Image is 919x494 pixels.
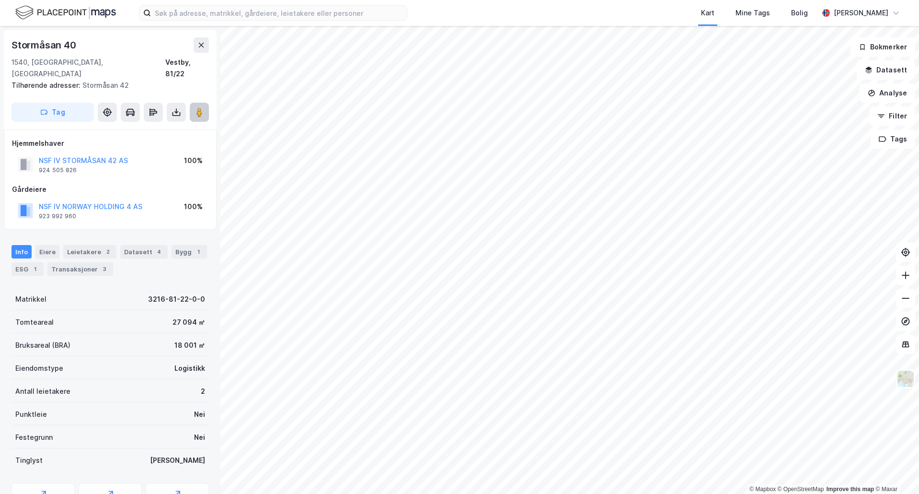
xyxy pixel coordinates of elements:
[827,486,874,493] a: Improve this map
[120,245,168,259] div: Datasett
[15,317,54,328] div: Tomteareal
[12,138,208,149] div: Hjemmelshaver
[15,409,47,420] div: Punktleie
[194,247,203,257] div: 1
[11,57,165,80] div: 1540, [GEOGRAPHIC_DATA], [GEOGRAPHIC_DATA]
[184,155,203,166] div: 100%
[15,340,70,351] div: Bruksareal (BRA)
[15,294,46,305] div: Matrikkel
[100,264,109,274] div: 3
[165,57,209,80] div: Vestby, 81/22
[151,6,407,20] input: Søk på adresse, matrikkel, gårdeiere, leietakere eller personer
[35,245,59,259] div: Eiere
[11,81,82,89] span: Tilhørende adresser:
[15,455,43,466] div: Tinglyst
[184,201,203,212] div: 100%
[11,262,44,276] div: ESG
[15,432,53,443] div: Festegrunn
[11,103,94,122] button: Tag
[148,294,205,305] div: 3216-81-22-0-0
[39,166,77,174] div: 924 505 826
[735,7,770,19] div: Mine Tags
[871,448,919,494] iframe: Chat Widget
[749,486,776,493] a: Mapbox
[154,247,164,257] div: 4
[11,37,78,53] div: Stormåsan 40
[174,340,205,351] div: 18 001 ㎡
[896,370,915,388] img: Z
[791,7,808,19] div: Bolig
[15,4,116,21] img: logo.f888ab2527a4732fd821a326f86c7f29.svg
[103,247,113,257] div: 2
[39,212,76,220] div: 923 992 960
[12,184,208,195] div: Gårdeiere
[834,7,888,19] div: [PERSON_NAME]
[860,83,915,103] button: Analyse
[871,129,915,149] button: Tags
[172,317,205,328] div: 27 094 ㎡
[201,386,205,397] div: 2
[30,264,40,274] div: 1
[174,363,205,374] div: Logistikk
[701,7,714,19] div: Kart
[172,245,207,259] div: Bygg
[47,262,113,276] div: Transaksjoner
[11,245,32,259] div: Info
[150,455,205,466] div: [PERSON_NAME]
[194,409,205,420] div: Nei
[194,432,205,443] div: Nei
[15,363,63,374] div: Eiendomstype
[850,37,915,57] button: Bokmerker
[63,245,116,259] div: Leietakere
[11,80,201,91] div: Stormåsan 42
[778,486,824,493] a: OpenStreetMap
[15,386,70,397] div: Antall leietakere
[869,106,915,126] button: Filter
[857,60,915,80] button: Datasett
